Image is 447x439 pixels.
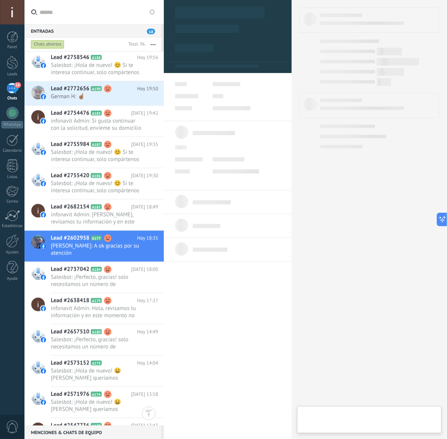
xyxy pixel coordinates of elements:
span: Lead #2755420 [51,172,89,180]
a: Lead #2657510 A180 Hoy 14:49 Salesbot: ¡Perfecto, gracias! solo necesitamos un número de WHATSAPP... [24,325,164,355]
span: infonavit Admin: Si gusta continuar con la solicitud, envíeme su domicilio y nos contactamos con ... [51,117,144,132]
a: Lead #2758546 A188 Hoy 19:56 Salesbot: ¡Hola de nuevo! 😊 Si te interesa continuar, solo compárten... [24,50,164,81]
span: Salesbot: ¡Hola de nuevo! 😊 Si te interesa continuar, solo compártenos tus datos (incluida tu CUR... [51,62,144,76]
div: Estadísticas [2,224,23,229]
div: Listas [2,175,23,180]
img: facebook-sm.svg [41,150,46,155]
div: Total: 96 [125,41,145,48]
a: Lead #2772656 A190 Hoy 19:50 German H: ☝🏽 [24,81,164,105]
span: Lead #2758546 [51,54,89,61]
span: [DATE] 18:49 [131,203,158,211]
div: Chats [2,96,23,101]
span: Lead #2571976 [51,391,89,398]
a: Lead #2682154 A182 [DATE] 18:49 infonavit Admin: [PERSON_NAME], revisamos tu información y en est... [24,200,164,230]
div: Ayuda [2,276,23,281]
span: [DATE] 13:43 [131,422,158,430]
img: facebook-sm.svg [41,306,46,311]
span: [DATE] 13:58 [131,391,158,398]
span: [DATE] 19:35 [131,141,158,148]
span: Lead #2682154 [51,203,89,211]
span: Lead #2602958 [51,235,89,242]
span: A180 [91,329,102,334]
a: Lead #2755984 A187 [DATE] 19:35 Salesbot: ¡Hola de nuevo! 😊 Si te interesa continuar, solo compár... [24,137,164,168]
span: Salesbot: ¡Hola de nuevo! 😄 [PERSON_NAME] queríamos asegurarnos de que todo esté claro y para ti.... [51,399,144,413]
span: Lead #2772656 [51,85,89,93]
span: infonavit Admin: [PERSON_NAME], revisamos tu información y en este momento no eres candidato. Ya ... [51,211,144,226]
img: facebook-sm.svg [41,244,46,249]
a: Lead #2571976 A174 [DATE] 13:58 Salesbot: ¡Hola de nuevo! 😄 [PERSON_NAME] queríamos asegurarnos d... [24,387,164,418]
span: [DATE] 19:30 [131,172,158,180]
a: Lead #2602958 A177 Hoy 18:35 [PERSON_NAME]: A ok gracias por su atención [24,231,164,262]
span: Lead #2547736 [51,422,89,430]
span: A175 [91,361,102,366]
span: Lead #2573152 [51,360,89,367]
div: WhatsApp [2,121,23,128]
span: German H: ☝🏽 [51,93,144,100]
img: facebook-sm.svg [41,63,46,68]
span: [DATE] 18:00 [131,266,158,273]
span: A190 [91,86,102,91]
img: facebook-sm.svg [41,94,46,99]
img: facebook-sm.svg [41,369,46,374]
span: A186 [91,173,102,178]
a: Lead #2737042 A184 [DATE] 18:00 Salesbot: ¡Perfecto, gracias! solo necesitamos un número de WHATS... [24,262,164,293]
img: facebook-sm.svg [41,181,46,186]
img: facebook-sm.svg [41,337,46,343]
span: A170 [91,423,102,428]
span: Hoy 19:50 [137,85,158,93]
img: facebook-sm.svg [41,212,46,218]
a: Lead #2573152 A175 Hoy 14:04 Salesbot: ¡Hola de nuevo! 😄 [PERSON_NAME] queríamos asegurarnos de q... [24,356,164,387]
img: facebook-sm.svg [41,119,46,124]
span: A182 [91,204,102,209]
span: Hoy 14:04 [137,360,158,367]
span: A185 [91,111,102,116]
div: Entradas [24,24,161,38]
span: A187 [91,142,102,147]
div: Panel [2,45,23,50]
span: Lead #2737042 [51,266,89,273]
div: Menciones & Chats de equipo [24,425,161,439]
a: Lead #2754476 A185 [DATE] 19:42 infonavit Admin: Si gusta continuar con la solicitud, envíeme su ... [24,106,164,137]
span: A179 [91,298,102,303]
span: Hoy 17:27 [137,297,158,305]
span: 18 [14,82,21,88]
img: facebook-sm.svg [41,400,46,405]
div: Leads [2,72,23,77]
img: facebook-sm.svg [41,275,46,280]
span: infonavit Admin: Hola, revisamos tu información y en este momento no eres candidato, ya que actua... [51,305,144,319]
span: Hoy 14:49 [137,328,158,336]
span: A174 [91,392,102,397]
span: Salesbot: ¡Hola de nuevo! 😊 Si te interesa continuar, solo compártenos tus datos (incluida tu CUR... [51,149,144,163]
span: Lead #2755984 [51,141,89,148]
span: A177 [91,236,102,241]
span: 18 [147,29,155,34]
div: Correo [2,199,23,204]
span: Salesbot: ¡Hola de nuevo! 😊 Si te interesa continuar, solo compártenos tus datos (incluida tu CUR... [51,180,144,194]
span: Lead #2638418 [51,297,89,305]
div: Calendario [2,148,23,153]
span: Salesbot: ¡Perfecto, gracias! solo necesitamos un número de WHATSAPP para avisarte cuando tengamo... [51,336,144,351]
span: [PERSON_NAME]: A ok gracias por su atención [51,242,144,257]
span: A188 [91,55,102,60]
span: Hoy 19:56 [137,54,158,61]
a: Lead #2755420 A186 [DATE] 19:30 Salesbot: ¡Hola de nuevo! 😊 Si te interesa continuar, solo compár... [24,168,164,199]
span: [DATE] 19:42 [131,110,158,117]
div: Chats abiertos [31,40,64,49]
span: Lead #2754476 [51,110,89,117]
span: Salesbot: ¡Perfecto, gracias! solo necesitamos un número de WHATSAPP para avisarte cuando tengamo... [51,274,144,288]
a: Lead #2638418 A179 Hoy 17:27 infonavit Admin: Hola, revisamos tu información y en este momento no... [24,293,164,324]
span: A184 [91,267,102,272]
span: Salesbot: ¡Hola de nuevo! 😄 [PERSON_NAME] queríamos asegurarnos de que todo esté claro y para ti.... [51,367,144,382]
div: Ajustes [2,250,23,255]
span: Lead #2657510 [51,328,89,336]
span: Hoy 18:35 [137,235,158,242]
